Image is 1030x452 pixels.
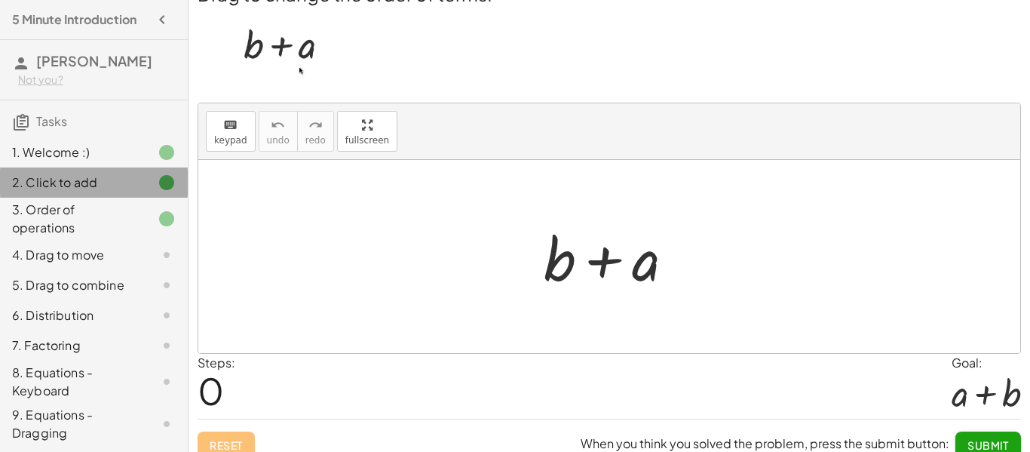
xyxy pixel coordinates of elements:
div: 6. Distribution [12,306,133,324]
span: [PERSON_NAME] [36,52,152,69]
i: undo [271,116,285,134]
img: 83ef8341d0fd3fab0dc493eb00344061b23545286638586ffed04260953742d5.webp [198,7,365,86]
div: 1. Welcome :) [12,143,133,161]
div: 2. Click to add [12,174,133,192]
i: Task not started. [158,373,176,391]
div: Not you? [18,72,176,88]
div: Goal: [952,354,1022,372]
span: fullscreen [345,135,389,146]
div: 5. Drag to combine [12,276,133,294]
i: Task finished. [158,210,176,228]
i: Task not started. [158,306,176,324]
div: 7. Factoring [12,337,133,355]
i: Task not started. [158,246,176,264]
button: keyboardkeypad [206,111,256,152]
div: 4. Drag to move [12,246,133,264]
div: 9. Equations - Dragging [12,406,133,442]
i: Task not started. [158,337,176,355]
button: fullscreen [337,111,397,152]
span: Submit [967,438,1009,452]
label: Steps: [198,355,235,371]
i: Task finished. [158,174,176,192]
div: 8. Equations - Keyboard [12,364,133,400]
i: Task not started. [158,415,176,433]
i: Task finished. [158,143,176,161]
span: redo [305,135,326,146]
div: 3. Order of operations [12,201,133,237]
i: redo [308,116,323,134]
i: Task not started. [158,276,176,294]
span: keypad [214,135,247,146]
span: 0 [198,367,224,414]
span: When you think you solved the problem, press the submit button: [581,435,949,451]
button: redoredo [297,111,334,152]
button: undoundo [259,111,298,152]
span: Tasks [36,113,67,129]
i: keyboard [223,116,238,134]
span: undo [267,135,290,146]
h4: 5 Minute Introduction [12,11,136,29]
